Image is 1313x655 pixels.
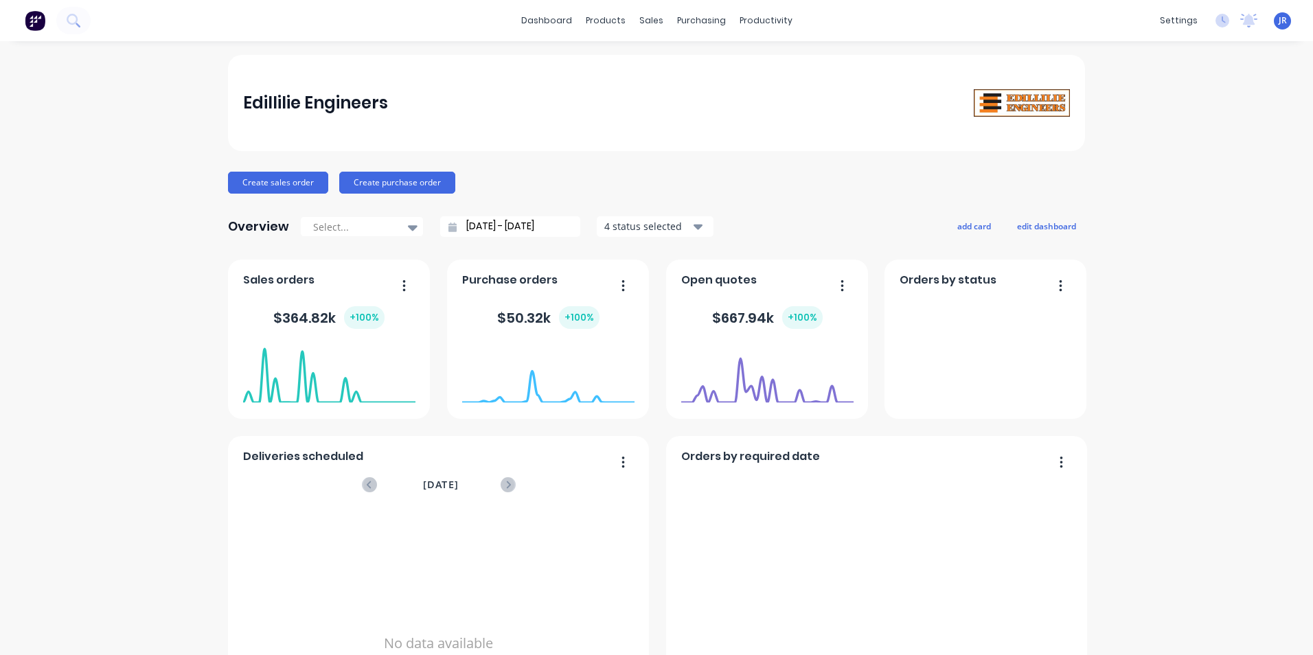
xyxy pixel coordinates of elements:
img: Edillilie Engineers [974,89,1070,117]
span: Orders by required date [681,448,820,465]
button: Create sales order [228,172,328,194]
button: 4 status selected [597,216,713,237]
div: purchasing [670,10,733,31]
div: products [579,10,632,31]
div: $ 667.94k [712,306,823,329]
div: + 100 % [344,306,385,329]
div: 4 status selected [604,219,691,233]
button: edit dashboard [1008,217,1085,235]
div: $ 364.82k [273,306,385,329]
span: Purchase orders [462,272,558,288]
button: Create purchase order [339,172,455,194]
button: add card [948,217,1000,235]
div: Edillilie Engineers [243,89,388,117]
div: $ 50.32k [497,306,600,329]
span: Orders by status [900,272,996,288]
span: JR [1279,14,1287,27]
div: + 100 % [559,306,600,329]
div: settings [1153,10,1204,31]
img: Factory [25,10,45,31]
span: Sales orders [243,272,315,288]
a: dashboard [514,10,579,31]
div: Overview [228,213,289,240]
div: productivity [733,10,799,31]
div: + 100 % [782,306,823,329]
span: [DATE] [423,477,459,492]
div: sales [632,10,670,31]
span: Open quotes [681,272,757,288]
